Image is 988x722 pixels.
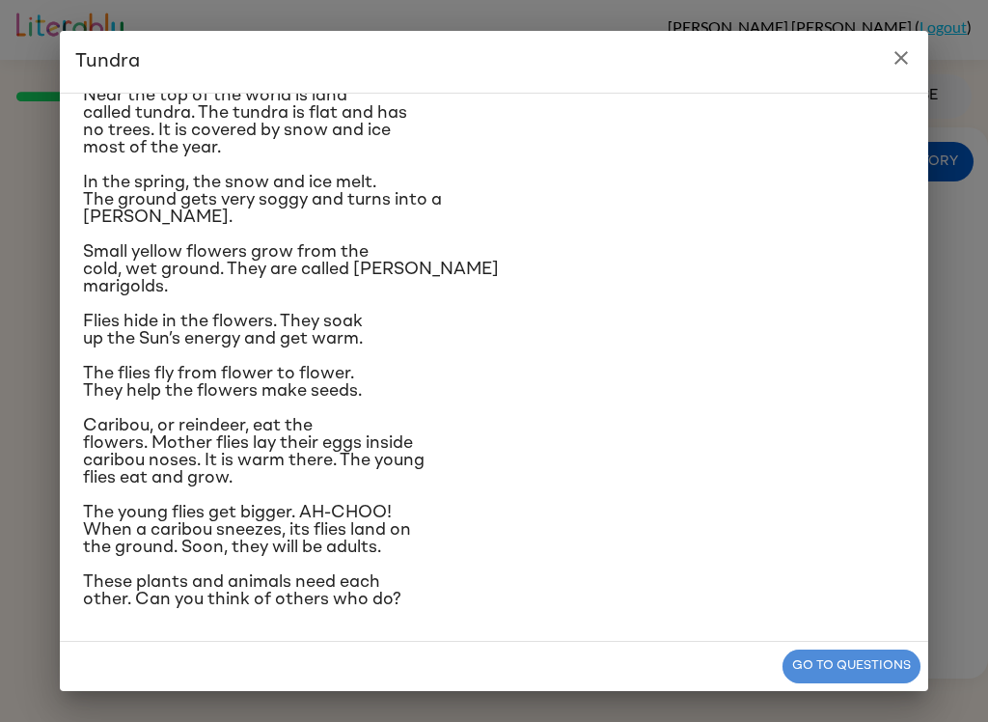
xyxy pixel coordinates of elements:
[83,243,499,295] span: Small yellow flowers grow from the cold, wet ground. They are called [PERSON_NAME] marigolds.
[60,31,928,93] h2: Tundra
[83,417,425,486] span: Caribou, or reindeer, eat the flowers. Mother flies lay their eggs inside caribou noses. It is wa...
[882,39,920,77] button: close
[83,174,442,226] span: In the spring, the snow and ice melt. The ground gets very soggy and turns into a [PERSON_NAME].
[83,313,363,347] span: Flies hide in the flowers. They soak up the Sun’s energy and get warm.
[83,573,401,608] span: These plants and animals need each other. Can you think of others who do?
[83,365,362,400] span: The flies fly from flower to flower. They help the flowers make seeds.
[83,504,411,556] span: The young flies get bigger. AH-CHOO! When a caribou sneezes, its flies land on the ground. Soon, ...
[83,87,407,156] span: Near the top of the world is land called tundra. The tundra is flat and has no trees. It is cover...
[782,650,920,683] button: Go to questions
